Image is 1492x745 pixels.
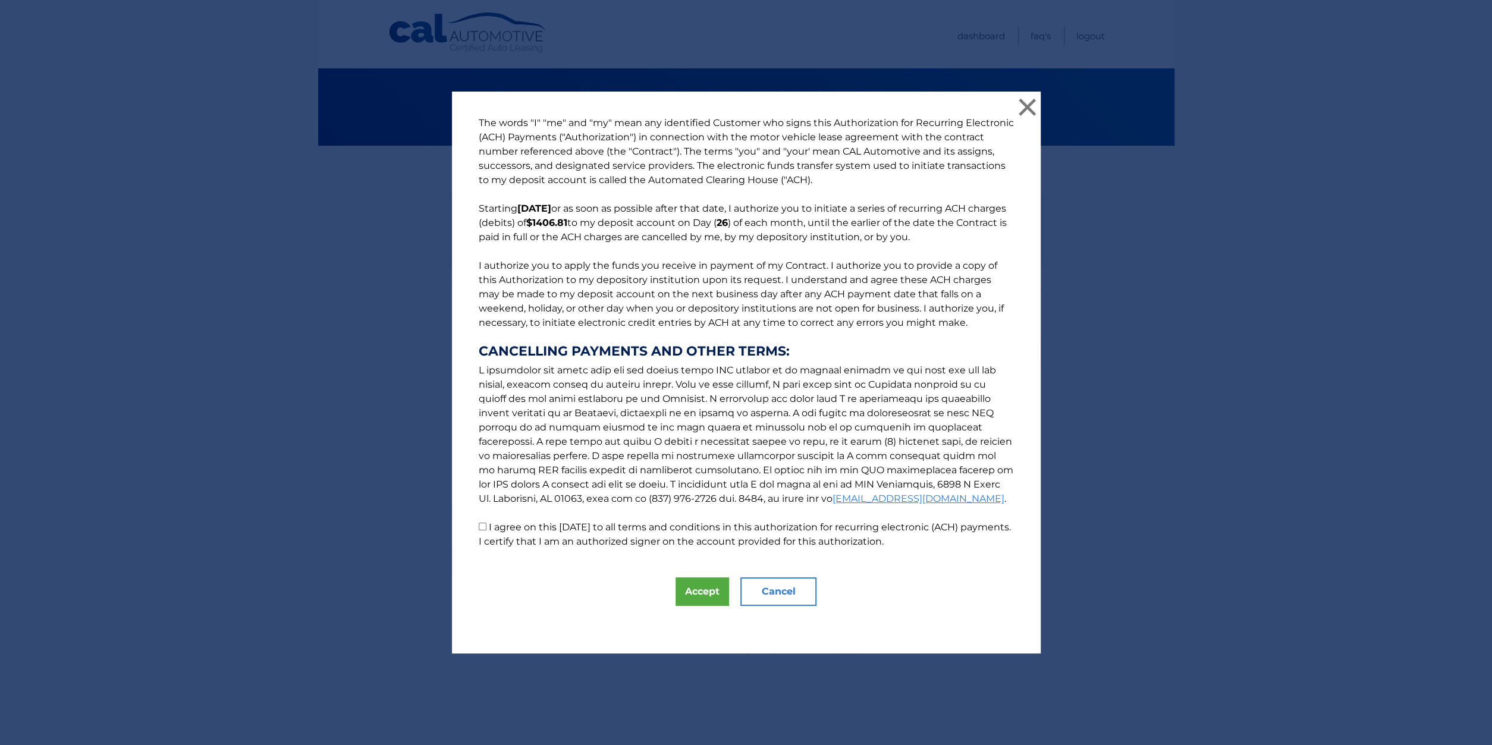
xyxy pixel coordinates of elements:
[833,493,1004,504] a: [EMAIL_ADDRESS][DOMAIN_NAME]
[1016,95,1039,119] button: ×
[717,217,728,228] b: 26
[479,344,1014,359] strong: CANCELLING PAYMENTS AND OTHER TERMS:
[526,217,567,228] b: $1406.81
[740,577,816,606] button: Cancel
[467,116,1026,549] p: The words "I" "me" and "my" mean any identified Customer who signs this Authorization for Recurri...
[479,521,1011,547] label: I agree on this [DATE] to all terms and conditions in this authorization for recurring electronic...
[676,577,729,606] button: Accept
[517,203,551,214] b: [DATE]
